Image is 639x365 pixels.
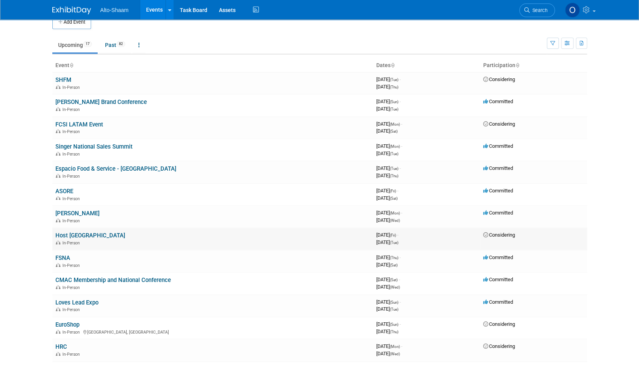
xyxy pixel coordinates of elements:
span: (Tue) [390,166,398,171]
img: In-Person Event [56,352,60,356]
span: Committed [483,254,513,260]
span: - [400,321,401,327]
th: Participation [480,59,587,72]
span: [DATE] [376,232,398,238]
span: - [401,143,402,149]
span: Alto-Shaam [100,7,129,13]
span: (Fri) [390,189,396,193]
span: 17 [83,41,92,47]
span: In-Person [62,218,82,223]
a: Sort by Participation Type [515,62,519,68]
span: [DATE] [376,329,398,334]
span: Considering [483,232,515,238]
span: - [400,165,401,171]
img: ExhibitDay [52,7,91,14]
img: In-Person Event [56,107,60,111]
span: Committed [483,143,513,149]
div: [GEOGRAPHIC_DATA], [GEOGRAPHIC_DATA] [55,329,370,335]
button: Add Event [52,15,91,29]
span: (Mon) [390,122,400,126]
span: (Mon) [390,344,400,349]
span: [DATE] [376,321,401,327]
span: [DATE] [376,150,398,156]
span: - [401,210,402,216]
span: Committed [483,188,513,194]
span: - [401,343,402,349]
span: 82 [117,41,125,47]
span: In-Person [62,196,82,201]
img: Olivia Strasser [565,3,580,17]
span: (Thu) [390,85,398,89]
span: [DATE] [376,306,398,312]
img: In-Person Event [56,240,60,244]
th: Event [52,59,373,72]
span: [DATE] [376,277,400,282]
span: (Wed) [390,352,400,356]
span: In-Person [62,263,82,268]
span: [DATE] [376,210,402,216]
img: In-Person Event [56,285,60,289]
img: In-Person Event [56,152,60,156]
span: Considering [483,321,515,327]
span: (Sun) [390,322,398,327]
span: In-Person [62,152,82,157]
span: In-Person [62,285,82,290]
span: [DATE] [376,121,402,127]
span: (Tue) [390,240,398,245]
span: [DATE] [376,76,401,82]
span: Search [530,7,548,13]
a: CMAC Membership and National Conference [55,277,171,284]
a: Search [519,3,555,17]
span: (Tue) [390,107,398,111]
span: Committed [483,165,513,171]
span: [DATE] [376,351,400,356]
span: (Thu) [390,174,398,178]
span: In-Person [62,174,82,179]
img: In-Person Event [56,129,60,133]
span: [DATE] [376,239,398,245]
img: In-Person Event [56,85,60,89]
span: In-Person [62,352,82,357]
a: [PERSON_NAME] Brand Conference [55,99,147,106]
span: [DATE] [376,195,398,201]
span: [DATE] [376,262,398,268]
span: (Wed) [390,218,400,223]
a: Sort by Start Date [391,62,394,68]
span: (Wed) [390,285,400,289]
img: In-Person Event [56,196,60,200]
span: [DATE] [376,99,401,104]
span: In-Person [62,240,82,246]
span: (Sat) [390,263,398,267]
span: (Sat) [390,278,398,282]
span: In-Person [62,85,82,90]
img: In-Person Event [56,218,60,222]
a: SHFM [55,76,71,83]
a: ASORE [55,188,73,195]
a: Loves Lead Expo [55,299,98,306]
span: (Sat) [390,196,398,201]
span: (Tue) [390,307,398,311]
span: (Thu) [390,330,398,334]
span: [DATE] [376,173,398,178]
span: Committed [483,277,513,282]
span: [DATE] [376,188,398,194]
img: In-Person Event [56,263,60,267]
span: In-Person [62,307,82,312]
span: Committed [483,210,513,216]
span: - [400,299,401,305]
span: [DATE] [376,254,401,260]
span: - [400,99,401,104]
span: (Tue) [390,78,398,82]
a: Espacio Food & Service - [GEOGRAPHIC_DATA] [55,165,176,172]
a: Past82 [99,38,131,52]
a: [PERSON_NAME] [55,210,100,217]
span: (Sat) [390,129,398,133]
span: Committed [483,299,513,305]
a: EuroShop [55,321,79,328]
span: [DATE] [376,128,398,134]
span: In-Person [62,330,82,335]
span: (Tue) [390,152,398,156]
span: [DATE] [376,217,400,223]
a: FSNA [55,254,70,261]
span: In-Person [62,129,82,134]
